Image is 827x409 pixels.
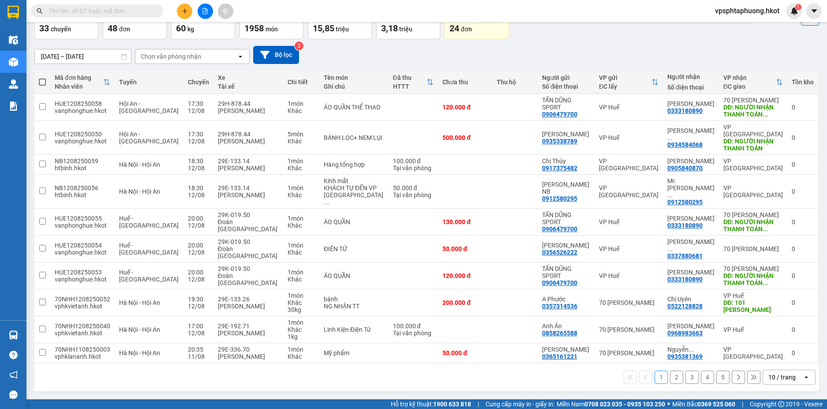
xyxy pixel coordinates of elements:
div: 0912580295 [542,195,577,202]
div: HOÀNG LÂM [667,100,715,107]
span: ... [667,191,673,199]
div: 0365161221 [542,353,577,360]
div: 29E-133.14 [218,184,279,191]
div: VP [GEOGRAPHIC_DATA] [599,184,659,199]
div: Kính mắt [324,177,384,184]
span: | [742,399,743,409]
div: 1 món [288,346,315,353]
div: 0522128828 [667,303,703,310]
div: HTTT [393,83,427,90]
th: Toggle SortBy [595,71,663,94]
div: 0 [792,326,814,333]
div: 120.000 đ [442,272,487,279]
span: Huế - [GEOGRAPHIC_DATA] [119,242,179,256]
span: 15,85 [313,23,334,34]
div: DĐ: NGƯỜI NHẬN THANH TOÁN CƯỚC [723,272,783,286]
div: Khác [288,138,315,145]
div: 1 món [288,292,315,299]
button: aim [218,4,233,19]
div: VP Huế [723,292,783,299]
div: htbinh.hkot [55,191,110,199]
div: DĐ: 101 bùi thị xuân [723,299,783,313]
div: Mã đơn hàng [55,74,103,81]
input: Tìm tên, số ĐT hoặc mã đơn [49,6,153,16]
span: ... [324,199,329,206]
div: NB1208250056 [55,184,110,191]
strong: 1900 633 818 [433,401,471,408]
div: 0917375482 [542,165,577,172]
sup: 2 [295,41,303,50]
span: ... [667,245,673,252]
div: NB1208250059 [55,158,110,165]
div: vphklananh.hkot [55,353,110,360]
span: chuyến [51,26,71,33]
span: Miền Nam [557,399,665,409]
div: 70NHH1108250003 [55,346,110,353]
div: Ghi chú [324,83,384,90]
div: 20:00 [188,269,209,276]
div: Tuyến [119,79,179,86]
div: Chuyến [188,79,209,86]
div: 0 [792,245,814,252]
div: 29E-133.14 [218,158,279,165]
div: ÁO QUẦN THỂ THAO [324,104,384,111]
span: kg [187,26,194,33]
img: warehouse-icon [9,79,18,89]
div: Chị Uyên [667,296,715,303]
div: 30 kg [288,306,315,313]
div: KHÁCH TỰ ĐẾN VP ĐÀ NẴNG LẤY HÀNG [324,184,384,206]
div: 50.000 đ [442,349,487,356]
div: Linh Kiện Điện Tử [324,326,384,333]
img: warehouse-icon [9,57,18,67]
div: vanphonghue.hkot [55,138,110,145]
div: ĐL Anh Khanh NB [542,181,590,195]
div: 12/08 [188,222,209,229]
div: Chi tiết [288,79,315,86]
div: 29K-019.50 [218,265,279,272]
div: 29E-192.71 [218,323,279,330]
span: Hội An - [GEOGRAPHIC_DATA] [119,100,179,114]
div: Anh Nam [667,323,715,330]
span: aim [222,8,228,14]
div: 12/08 [188,191,209,199]
div: Tại văn phòng [393,165,434,172]
input: Select a date range. [35,49,131,64]
span: ... [763,111,768,118]
div: 0 [792,134,814,141]
div: NGUYỄN DUY TIẾN [667,238,715,252]
div: VP [GEOGRAPHIC_DATA] [723,158,783,172]
div: 29K-019.50 [218,238,279,245]
div: 0 [792,299,814,306]
span: Hà Nội - Hội An [119,161,160,168]
div: Đoàn [GEOGRAPHIC_DATA] [218,272,279,286]
strong: 0708 023 035 - 0935 103 250 [584,401,665,408]
div: 0934584068 [667,141,703,148]
div: 0968983663 [667,330,703,337]
div: Đoàn [GEOGRAPHIC_DATA] [218,218,279,233]
span: ... [689,346,694,353]
div: Nguyễn Thanh Bình [667,346,715,353]
img: warehouse-icon [9,35,18,45]
div: vphkvietanh.hkot [55,303,110,310]
div: 0 [792,104,814,111]
span: plus [182,8,188,14]
div: 12/08 [188,303,209,310]
span: 60 [176,23,186,34]
div: vanphonghue.hkot [55,276,110,283]
div: 0906479700 [542,279,577,286]
div: Người gửi [542,74,590,81]
div: Khác [288,165,315,172]
div: TẤN DŨNG SPORT [542,265,590,279]
button: 1 [655,371,668,384]
span: ⚪️ [667,402,670,406]
div: 100.000 đ [393,323,434,330]
div: 0858265588 [542,330,577,337]
span: triệu [399,26,412,33]
div: vanphonghue.hkot [55,107,110,114]
div: VP [GEOGRAPHIC_DATA] [723,124,783,138]
div: 0357314536 [542,303,577,310]
div: 0 [792,188,814,195]
button: caret-down [806,4,822,19]
span: Hội An - [GEOGRAPHIC_DATA] [119,131,179,145]
button: file-add [198,4,213,19]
